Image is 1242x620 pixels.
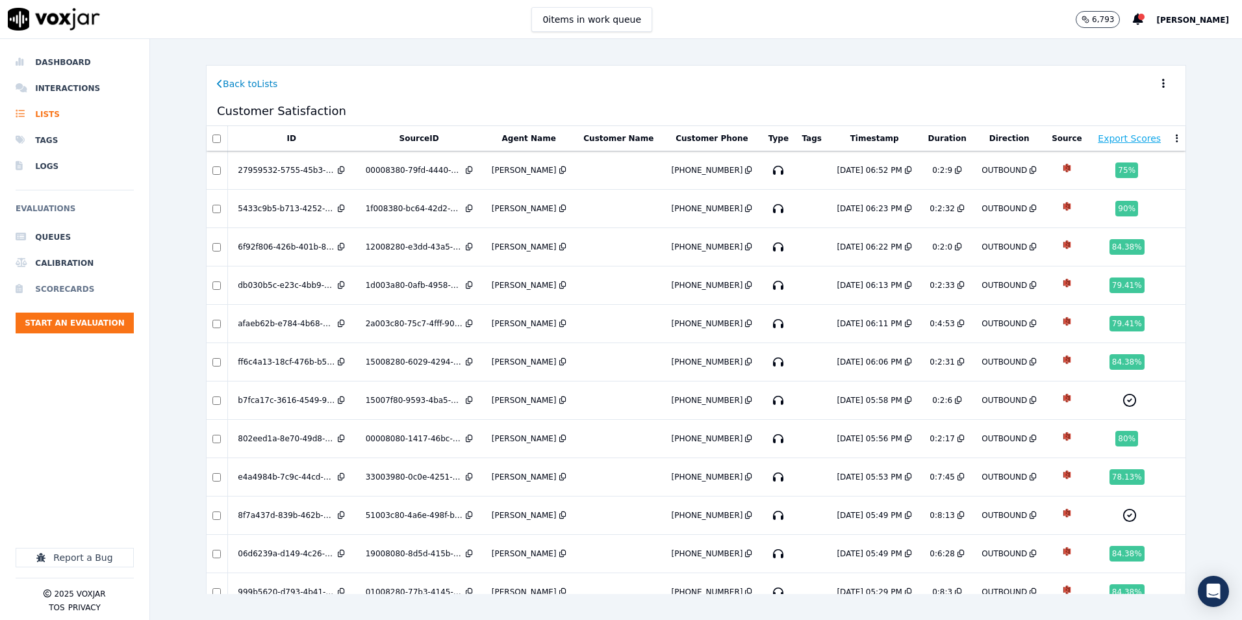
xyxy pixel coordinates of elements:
div: b7fca17c-3616-4549-9655-d473b9903721 [238,395,335,406]
div: e4a4984b-7c9c-44cd-ad2d-64f2ccd84cf8 [238,472,335,482]
div: [PHONE_NUMBER] [672,549,743,559]
li: Logs [16,153,134,179]
img: S3_icon [1056,195,1078,218]
button: Export Scores [1098,132,1161,145]
div: afaeb62b-e784-4b68-b891-09df083228ec [238,318,335,329]
div: 79.41 % [1109,316,1145,331]
div: 0:8:3 [932,587,952,597]
div: [PERSON_NAME] [492,395,557,406]
p: 6,793 [1092,14,1114,25]
div: [DATE] 05:53 PM [837,472,902,482]
li: Scorecards [16,276,134,302]
div: [PERSON_NAME] [492,357,557,367]
button: Customer Name [583,133,653,144]
div: 75 % [1115,162,1138,178]
div: [DATE] 05:58 PM [837,395,902,406]
div: 84.38 % [1109,239,1145,255]
button: Customer Phone [676,133,748,144]
div: 00008380-79fd-4440-a311-1efa99737847 [366,165,463,175]
div: [PHONE_NUMBER] [672,280,743,291]
li: Lists [16,101,134,127]
div: 00008080-1417-46bc-8704-62f5cf0ae0b3 [366,433,463,444]
div: [DATE] 06:06 PM [837,357,902,367]
button: Source [1052,133,1082,144]
button: TOS [49,602,64,613]
div: [DATE] 05:49 PM [837,510,902,521]
div: 6f92f806-426b-401b-8d82-67fbfbbe81d2 [238,242,335,252]
div: OUTBOUND [982,203,1027,214]
div: 01008280-77b3-4145-b0df-031806664389 [366,587,463,597]
div: 84.38 % [1109,584,1145,600]
div: OUTBOUND [982,395,1027,406]
div: 1f008380-bc64-42d2-ac8d-eba38ecdffe7 [366,203,463,214]
h6: Evaluations [16,201,134,224]
div: [PHONE_NUMBER] [672,510,743,521]
div: [DATE] 06:22 PM [837,242,902,252]
div: [DATE] 06:13 PM [837,280,902,291]
div: OUTBOUND [982,433,1027,444]
div: 84.38 % [1109,354,1145,370]
div: OUTBOUND [982,280,1027,291]
div: 0:7:45 [930,472,955,482]
div: 999b5620-d793-4b41-901a-a9c6d736d48a [238,587,335,597]
li: Dashboard [16,49,134,75]
div: 84.38 % [1109,546,1145,562]
div: 15008280-6029-4294-8fe7-b47ca01d181f [366,357,463,367]
div: db030b5c-e23c-4bb9-8c82-0755c2c7a3bc [238,280,335,291]
span: [PERSON_NAME] [1156,16,1229,25]
img: S3_icon [1056,272,1078,294]
div: 0:2:6 [932,395,952,406]
div: [DATE] 05:29 PM [837,587,902,597]
div: 12008280-e3dd-43a5-bb0a-309d5f56f4cd [366,242,463,252]
div: 0:6:28 [930,549,955,559]
div: 1d003a80-0afb-4958-b918-480100c7ca53 [366,280,463,291]
div: 90 % [1115,201,1138,216]
div: OUTBOUND [982,357,1027,367]
img: S3_icon [1056,540,1078,563]
div: [PHONE_NUMBER] [672,472,743,482]
div: OUTBOUND [982,165,1027,175]
a: Interactions [16,75,134,101]
a: Queues [16,224,134,250]
img: S3_icon [1056,463,1078,486]
img: S3_icon [1056,578,1078,601]
div: 0:2:0 [932,242,952,252]
div: ff6c4a13-18cf-476b-b5d6-191cbaa3de02 [238,357,335,367]
button: Privacy [68,602,101,613]
button: Type [768,133,789,144]
div: [PHONE_NUMBER] [672,395,743,406]
button: Start an Evaluation [16,313,134,333]
div: [PHONE_NUMBER] [672,318,743,329]
div: [PHONE_NUMBER] [672,165,743,175]
div: 0:4:53 [930,318,955,329]
div: [PERSON_NAME] [492,433,557,444]
div: [PERSON_NAME] [492,203,557,214]
div: 8f7a437d-839b-462b-a84e-236f1c9f442c [238,510,335,521]
img: S3_icon [1056,157,1078,179]
button: 6,793 [1076,11,1133,28]
div: 0:2:32 [930,203,955,214]
div: 51003c80-4a6e-498f-bfce-ea76618e82a3 [366,510,463,521]
div: 06d6239a-d149-4c26-bb8c-7a1d358aa3f2 [238,549,335,559]
button: Timestamp [850,133,899,144]
div: [PHONE_NUMBER] [672,587,743,597]
div: [PERSON_NAME] [492,510,557,521]
div: 80 % [1115,431,1138,446]
button: [PERSON_NAME] [1156,12,1242,27]
div: OUTBOUND [982,510,1027,521]
div: [DATE] 06:23 PM [837,203,902,214]
div: 5433c9b5-b713-4252-9c99-4cbd6fb45ba3 [238,203,335,214]
a: Tags [16,127,134,153]
div: 0:2:31 [930,357,955,367]
button: Tags [802,133,821,144]
div: OUTBOUND [982,318,1027,329]
div: [DATE] 05:56 PM [837,433,902,444]
div: [DATE] 06:52 PM [837,165,902,175]
div: 0:2:17 [930,433,955,444]
div: [PERSON_NAME] [492,472,557,482]
button: Duration [928,133,967,144]
a: Calibration [16,250,134,276]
